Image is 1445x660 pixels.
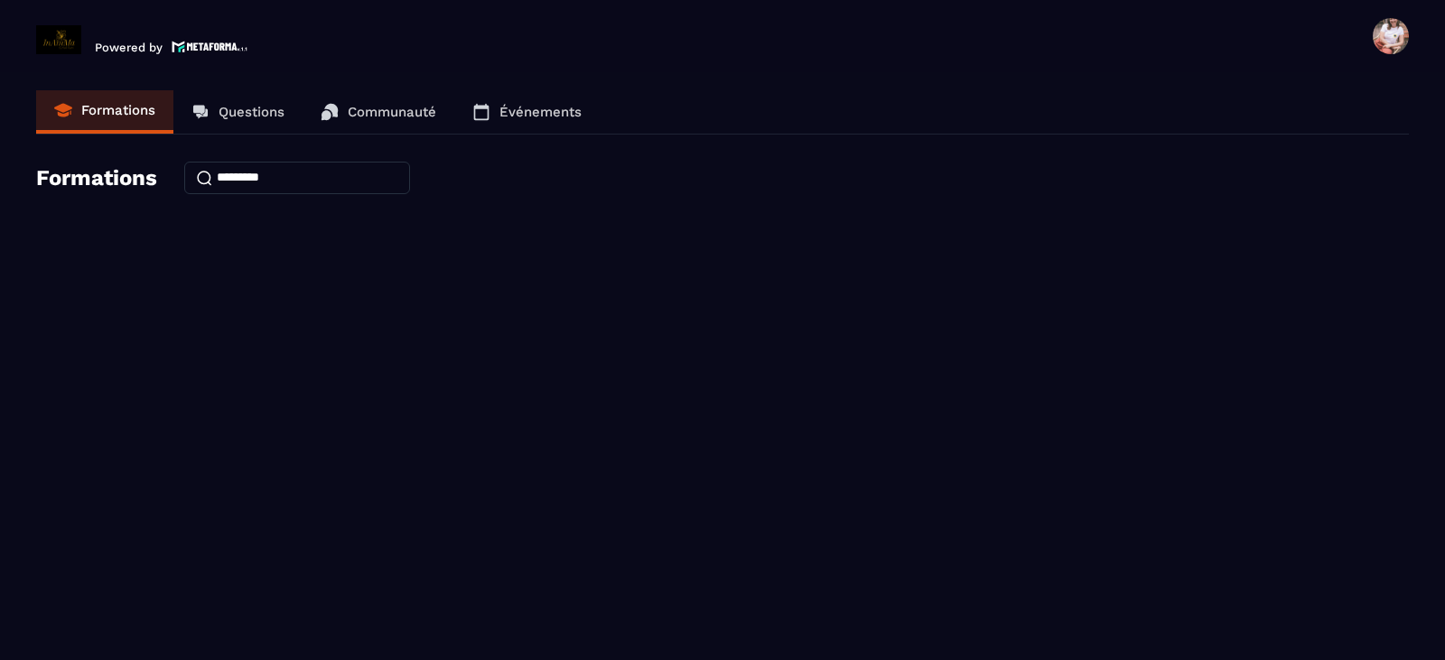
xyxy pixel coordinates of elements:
[36,90,173,134] a: Formations
[95,41,163,54] p: Powered by
[348,104,436,120] p: Communauté
[173,90,303,134] a: Questions
[81,102,155,118] p: Formations
[499,104,582,120] p: Événements
[36,165,157,191] h4: Formations
[454,90,600,134] a: Événements
[36,25,81,54] img: logo-branding
[172,39,247,54] img: logo
[303,90,454,134] a: Communauté
[219,104,284,120] p: Questions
